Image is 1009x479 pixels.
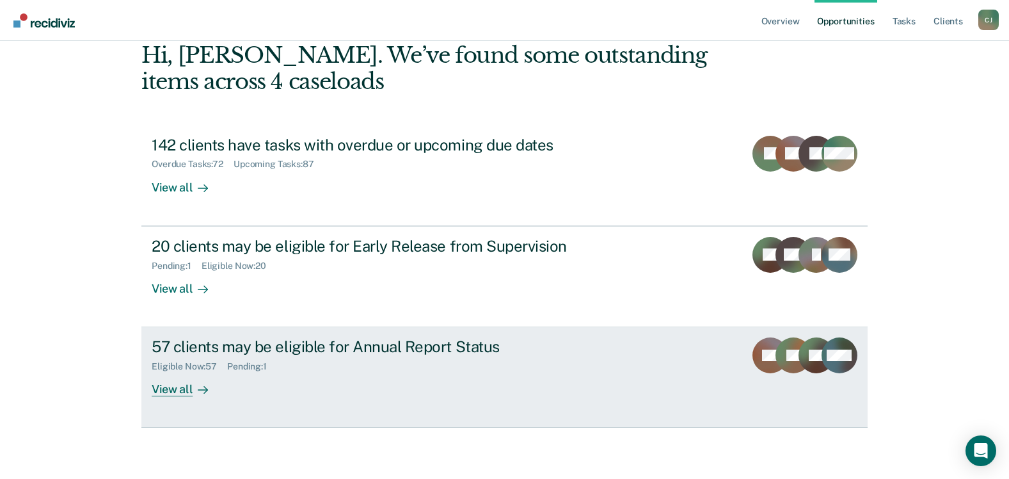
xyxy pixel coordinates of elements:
div: Hi, [PERSON_NAME]. We’ve found some outstanding items across 4 caseloads [141,42,722,95]
div: Eligible Now : 57 [152,361,227,372]
div: Open Intercom Messenger [965,435,996,466]
a: 142 clients have tasks with overdue or upcoming due datesOverdue Tasks:72Upcoming Tasks:87View all [141,126,868,226]
div: Eligible Now : 20 [202,261,276,272]
div: Overdue Tasks : 72 [152,159,234,170]
div: Pending : 1 [152,261,202,272]
a: 57 clients may be eligible for Annual Report StatusEligible Now:57Pending:1View all [141,327,868,428]
img: Recidiviz [13,13,75,28]
div: Pending : 1 [227,361,277,372]
a: 20 clients may be eligible for Early Release from SupervisionPending:1Eligible Now:20View all [141,226,868,327]
div: 57 clients may be eligible for Annual Report Status [152,337,601,356]
div: Upcoming Tasks : 87 [234,159,324,170]
div: View all [152,170,223,195]
div: View all [152,271,223,296]
div: 142 clients have tasks with overdue or upcoming due dates [152,136,601,154]
div: C J [978,10,999,30]
div: 20 clients may be eligible for Early Release from Supervision [152,237,601,256]
button: Profile dropdown button [978,10,999,30]
div: View all [152,372,223,397]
